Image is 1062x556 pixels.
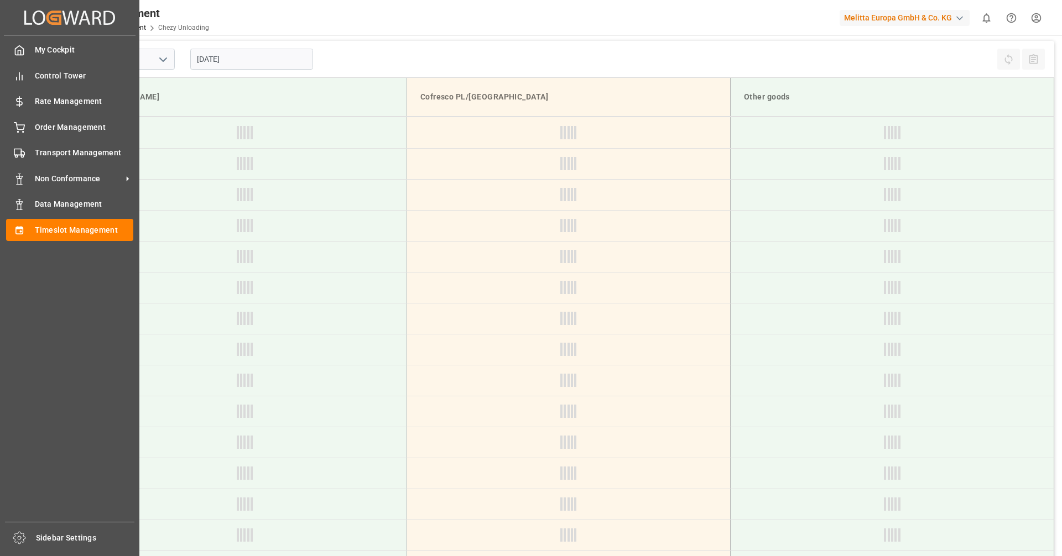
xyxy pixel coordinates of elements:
[35,147,134,159] span: Transport Management
[416,87,721,107] div: Cofresco PL/[GEOGRAPHIC_DATA]
[35,173,122,185] span: Non Conformance
[840,7,974,28] button: Melitta Europa GmbH & Co. KG
[35,70,134,82] span: Control Tower
[154,51,171,68] button: open menu
[840,10,970,26] div: Melitta Europa GmbH & Co. KG
[6,91,133,112] a: Rate Management
[35,198,134,210] span: Data Management
[740,87,1045,107] div: Other goods
[999,6,1024,30] button: Help Center
[6,39,133,61] a: My Cockpit
[92,87,398,107] div: [PERSON_NAME]
[190,49,313,70] input: DD-MM-YYYY
[35,122,134,133] span: Order Management
[35,44,134,56] span: My Cockpit
[6,219,133,240] a: Timeslot Management
[6,116,133,138] a: Order Management
[6,193,133,215] a: Data Management
[35,96,134,107] span: Rate Management
[6,142,133,164] a: Transport Management
[36,532,135,544] span: Sidebar Settings
[974,6,999,30] button: show 0 new notifications
[35,224,134,236] span: Timeslot Management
